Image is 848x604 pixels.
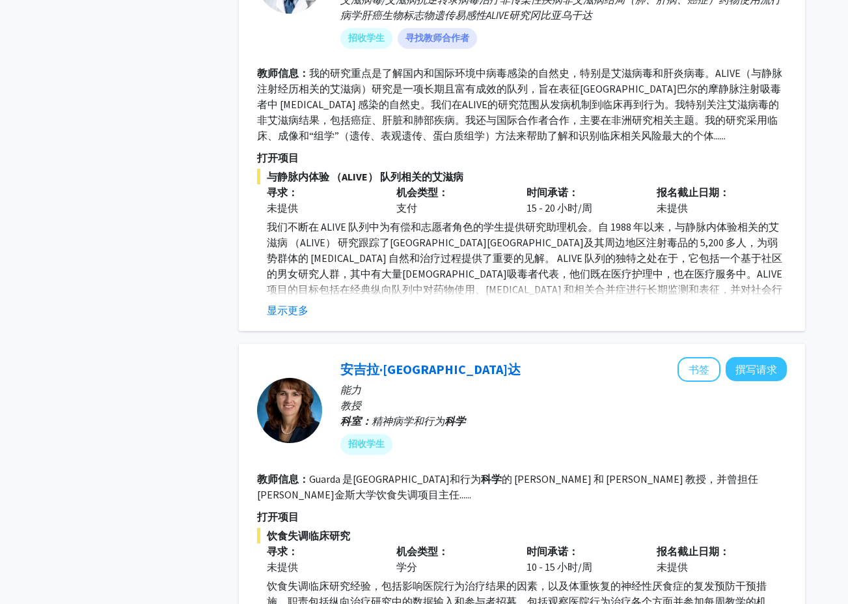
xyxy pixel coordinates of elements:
[348,31,385,45] font: 招收学生
[396,543,507,559] p: 机会类型：
[267,559,377,575] div: 未提供
[527,184,637,200] p: 时间承诺：
[340,361,521,377] a: 安吉拉·[GEOGRAPHIC_DATA]达
[396,201,417,214] font: 支付
[445,414,465,427] b: 科学
[267,200,377,216] div: 未提供
[257,528,787,543] span: 饮食失调临床研究
[340,414,372,427] b: 科室：
[257,472,758,501] fg-read-more: Guarda 是[GEOGRAPHIC_DATA]和行为 的 [PERSON_NAME] 和 [PERSON_NAME] 教授，并曾担任[PERSON_NAME]金斯大学饮食失调项目主任......
[267,302,308,318] button: 显示更多
[481,472,502,485] b: 科学
[657,201,688,214] font: 未提供
[657,543,767,559] p: 报名截止日期：
[527,201,592,214] font: 15 - 20 小时/周
[257,169,787,184] span: 与静脉内体验 （ALIVE） 队列相关的艾滋病
[372,414,465,427] span: 精神病学和行为
[527,543,637,559] p: 时间承诺：
[340,382,787,397] p: 能力
[405,31,469,45] font: 寻找教师合作者
[348,437,385,451] font: 招收学生
[10,545,55,594] iframe: Chat
[396,184,507,200] p: 机会类型：
[657,560,688,573] font: 未提供
[267,543,377,559] p: 寻求：
[257,150,787,165] p: 打开项目
[396,560,417,573] font: 学分
[257,472,309,485] b: 教师信息：
[677,357,720,382] button: 将 Angela Guarda 添加到书签
[527,560,592,573] font: 10 - 15 小时/周
[257,509,787,525] p: 打开项目
[267,184,377,200] p: 寻求：
[267,219,787,344] p: 我们不断在 ALIVE 队列中为有偿和志愿者角色的学生提供研究助理机会。自 1988 年以来，与静脉内体验相关的艾滋病 （ALIVE） 研究跟踪了[GEOGRAPHIC_DATA][GEOGRA...
[257,66,309,79] b: 教师信息：
[726,357,787,381] button: 向安吉拉·瓜尔达撰写请求
[657,184,767,200] p: 报名截止日期：
[340,397,787,413] p: 教授
[257,66,782,142] fg-read-more: 我的研究重点是了解国内和国际环境中病毒感染的自然史，特别是艾滋病毒和肝炎病毒。ALIVE（与静脉注射经历相关的艾滋病）研究是一项长期且富有成效的队列，旨在表征[GEOGRAPHIC_DATA]巴...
